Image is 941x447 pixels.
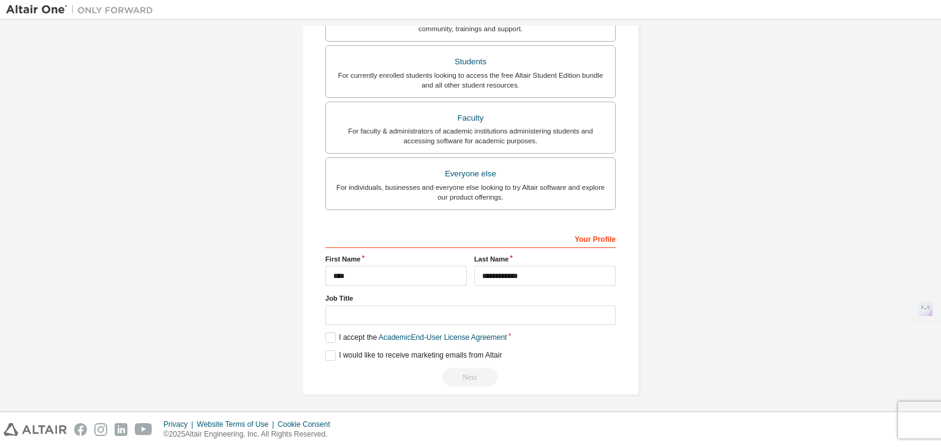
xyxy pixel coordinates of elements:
[4,423,67,436] img: altair_logo.svg
[164,429,338,440] p: © 2025 Altair Engineering, Inc. All Rights Reserved.
[325,332,507,343] label: I accept the
[325,228,616,248] div: Your Profile
[333,126,608,146] div: For faculty & administrators of academic institutions administering students and accessing softwa...
[164,419,197,429] div: Privacy
[325,368,616,386] div: Read and acccept EULA to continue
[325,293,616,303] label: Job Title
[325,254,467,264] label: First Name
[135,423,153,436] img: youtube.svg
[333,182,608,202] div: For individuals, businesses and everyone else looking to try Altair software and explore our prod...
[6,4,159,16] img: Altair One
[333,70,608,90] div: For currently enrolled students looking to access the free Altair Student Edition bundle and all ...
[474,254,616,264] label: Last Name
[333,53,608,70] div: Students
[333,110,608,127] div: Faculty
[325,350,502,361] label: I would like to receive marketing emails from Altair
[333,165,608,182] div: Everyone else
[278,419,337,429] div: Cookie Consent
[197,419,278,429] div: Website Terms of Use
[94,423,107,436] img: instagram.svg
[379,333,507,342] a: Academic End-User License Agreement
[74,423,87,436] img: facebook.svg
[115,423,127,436] img: linkedin.svg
